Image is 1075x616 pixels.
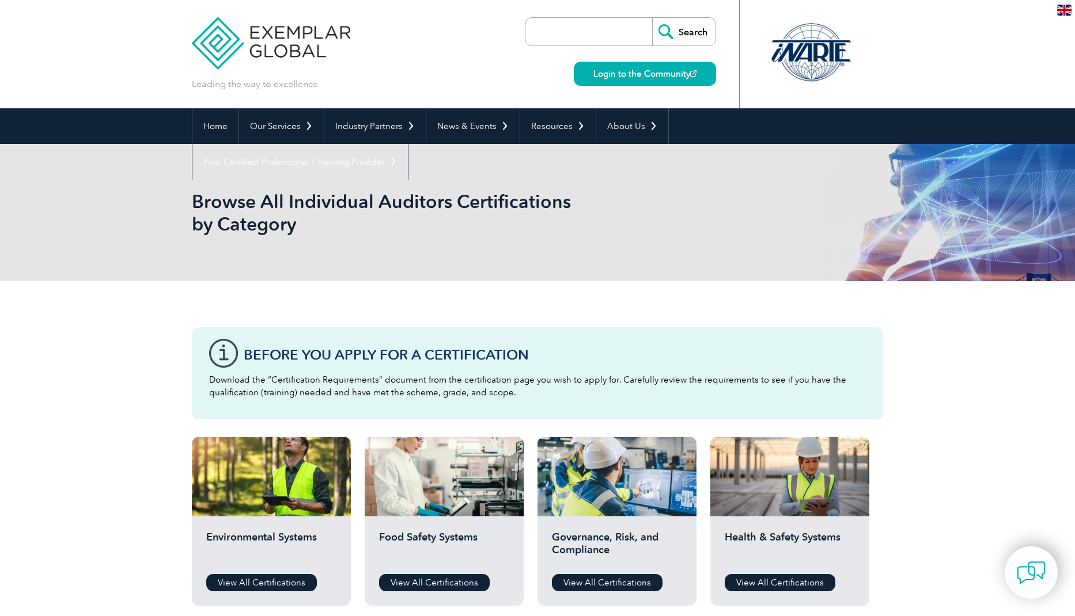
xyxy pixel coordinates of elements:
[379,531,509,565] h2: Food Safety Systems
[426,108,520,144] a: News & Events
[239,108,324,144] a: Our Services
[192,108,239,144] a: Home
[209,373,866,399] p: Download the “Certification Requirements” document from the certification page you wish to apply ...
[206,574,317,591] a: View All Certifications
[574,62,716,86] a: Login to the Community
[192,78,318,90] p: Leading the way to excellence
[192,190,634,235] h1: Browse All Individual Auditors Certifications by Category
[552,531,682,565] h2: Governance, Risk, and Compliance
[244,347,866,362] h3: Before You Apply For a Certification
[324,108,426,144] a: Industry Partners
[1017,558,1046,587] img: contact-chat.png
[520,108,596,144] a: Resources
[725,531,855,565] h2: Health & Safety Systems
[379,574,490,591] a: View All Certifications
[690,70,697,77] img: open_square.png
[206,531,336,565] h2: Environmental Systems
[552,574,663,591] a: View All Certifications
[192,144,408,180] a: Find Certified Professional / Training Provider
[1057,5,1072,16] img: en
[596,108,668,144] a: About Us
[725,574,835,591] a: View All Certifications
[652,18,716,46] input: Search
